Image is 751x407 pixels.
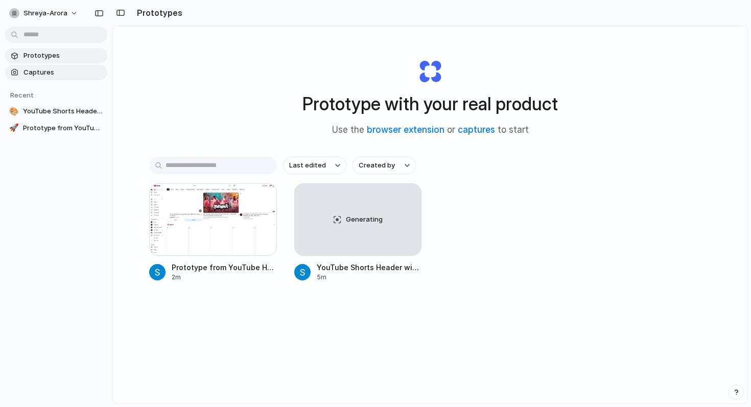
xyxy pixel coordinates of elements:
[5,48,107,63] a: Prototypes
[5,121,107,136] a: 🚀Prototype from YouTube Homepage
[5,65,107,80] a: Captures
[332,124,529,137] span: Use the or to start
[24,51,103,61] span: Prototypes
[24,8,67,18] span: shreya-arora
[23,123,103,133] span: Prototype from YouTube Homepage
[172,262,277,273] span: Prototype from YouTube Homepage
[23,106,103,116] span: YouTube Shorts Header with Discover Button
[283,157,346,174] button: Last edited
[317,273,422,282] div: 5m
[294,183,422,282] a: GeneratingYouTube Shorts Header with Discover Button5m
[9,106,19,116] div: 🎨
[133,7,182,19] h2: Prototypes
[317,262,422,273] span: YouTube Shorts Header with Discover Button
[367,125,444,135] a: browser extension
[172,273,277,282] div: 2m
[346,214,383,225] span: Generating
[10,91,34,99] span: Recent
[458,125,495,135] a: captures
[5,5,83,21] button: shreya-arora
[24,67,103,78] span: Captures
[289,160,326,171] span: Last edited
[359,160,395,171] span: Created by
[302,90,558,117] h1: Prototype with your real product
[149,183,277,282] a: Prototype from YouTube HomepagePrototype from YouTube Homepage2m
[5,104,107,119] a: 🎨YouTube Shorts Header with Discover Button
[353,157,416,174] button: Created by
[9,123,19,133] div: 🚀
